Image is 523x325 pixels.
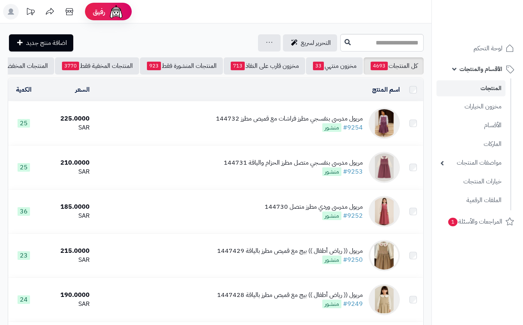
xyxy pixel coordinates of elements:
a: #9249 [343,299,363,309]
div: 210.0000 [42,158,90,167]
a: مواصفات المنتجات [436,155,505,171]
div: مريول مدرسي بنفسجي متصل مطرز الحزام والياقة 144731 [224,158,363,167]
div: SAR [42,123,90,132]
span: المراجعات والأسئلة [447,216,502,227]
a: التحرير لسريع [283,34,337,52]
a: اسم المنتج [372,85,400,94]
a: تحديثات المنصة [21,4,40,21]
a: الماركات [436,136,505,153]
span: 713 [231,62,245,70]
a: خيارات المنتجات [436,173,505,190]
div: مريول مدرسي بنفسجي مطرز فراشات مع قميص مطرز 144732 [216,114,363,123]
span: منشور [322,256,341,264]
span: رفيق [93,7,105,16]
span: 25 [18,119,30,128]
a: #9254 [343,123,363,132]
img: ai-face.png [108,4,124,20]
span: 4693 [371,62,388,70]
span: 36 [18,207,30,216]
img: مريول مدرسي بنفسجي متصل مطرز الحزام والياقة 144731 [369,152,400,183]
span: الأقسام والمنتجات [459,64,502,75]
div: مريول (( رياض أطفال )) بيج مع قميص مطرز بالياقة 1447428 [217,291,363,300]
img: مريول (( رياض أطفال )) بيج مع قميص مطرز بالياقة 1447428 [369,284,400,315]
img: مريول مدرسي وردي مطرز متصل 144730 [369,196,400,227]
div: SAR [42,300,90,309]
a: #9252 [343,211,363,220]
span: منشور [322,300,341,308]
div: SAR [42,211,90,220]
div: 215.0000 [42,247,90,256]
div: 225.0000 [42,114,90,123]
div: SAR [42,256,90,265]
img: مريول (( رياض أطفال )) بيج مع قميص مطرز بالياقة 1447429 [369,240,400,271]
a: المنتجات المنشورة فقط923 [140,57,223,75]
span: 25 [18,163,30,172]
span: 1 [448,218,458,227]
div: مريول (( رياض أطفال )) بيج مع قميص مطرز بالياقة 1447429 [217,247,363,256]
a: السعر [75,85,90,94]
div: مريول مدرسي وردي مطرز متصل 144730 [265,202,363,211]
a: الملفات الرقمية [436,192,505,209]
a: لوحة التحكم [436,39,518,58]
div: 185.0000 [42,202,90,211]
a: مخزون الخيارات [436,98,505,115]
span: لوحة التحكم [474,43,502,54]
a: المنتجات [436,80,505,96]
a: الكمية [16,85,32,94]
a: مخزون قارب على النفاذ713 [224,57,305,75]
span: 923 [147,62,161,70]
a: اضافة منتج جديد [9,34,73,52]
span: اضافة منتج جديد [26,38,67,48]
span: منشور [322,123,341,132]
div: SAR [42,167,90,176]
span: 33 [313,62,324,70]
span: منشور [322,211,341,220]
a: الأقسام [436,117,505,134]
span: 23 [18,251,30,260]
img: logo-2.png [470,6,516,22]
a: المراجعات والأسئلة1 [436,212,518,231]
span: منشور [322,167,341,176]
a: #9253 [343,167,363,176]
span: 24 [18,295,30,304]
a: مخزون منتهي33 [306,57,363,75]
span: 3770 [62,62,79,70]
div: 190.0000 [42,291,90,300]
a: #9250 [343,255,363,265]
img: مريول مدرسي بنفسجي مطرز فراشات مع قميص مطرز 144732 [369,108,400,139]
span: التحرير لسريع [301,38,331,48]
a: المنتجات المخفية فقط3770 [55,57,139,75]
a: كل المنتجات4693 [364,57,424,75]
